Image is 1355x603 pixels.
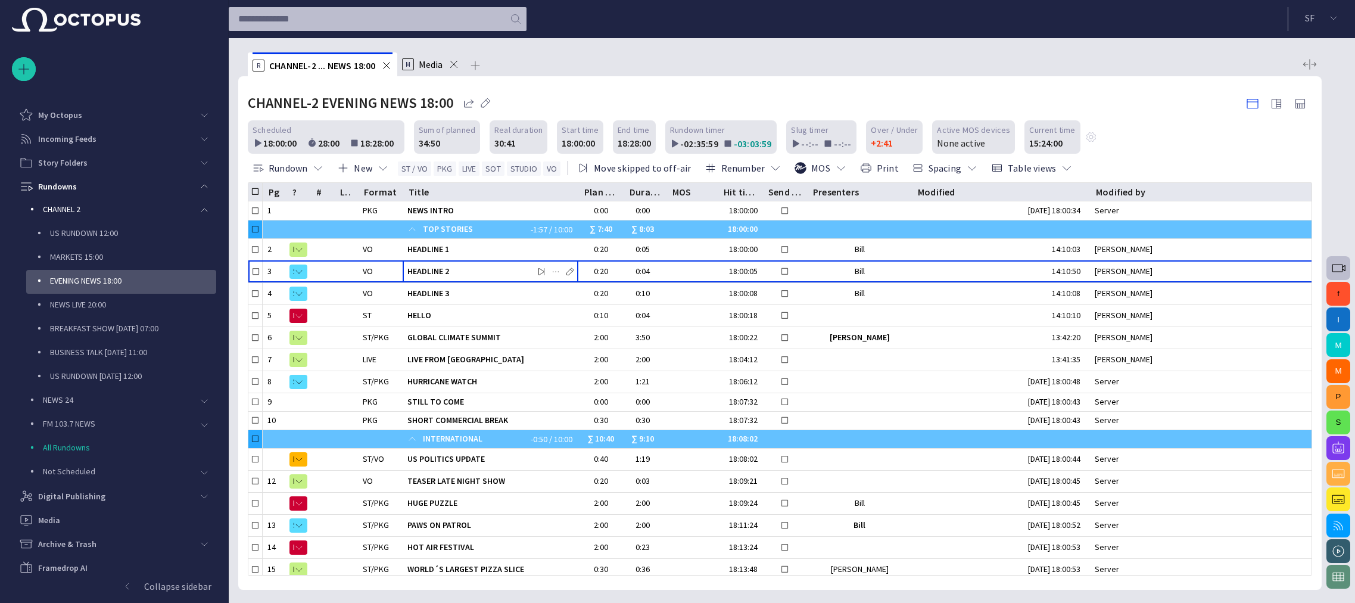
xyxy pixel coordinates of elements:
span: CHANNEL-2 ... NEWS 18:00 [269,60,376,72]
p: Not Scheduled [43,465,192,477]
div: 12 [267,475,282,487]
div: 18:00:00 [722,220,758,238]
span: SHORT COMMERCIAL BREAK [407,415,574,426]
div: 0:04 [636,266,655,277]
span: R [293,564,294,576]
span: S [293,520,294,531]
div: Format [364,186,397,198]
span: R [293,244,294,256]
button: Print [856,157,903,179]
div: Server [1095,520,1124,531]
div: Server [1095,376,1124,387]
div: 9/4 18:00:48 [1028,376,1085,387]
span: HEADLINE 3 [407,288,574,299]
div: 14:10:10 [1052,310,1085,321]
p: Digital Publishing [38,490,105,502]
div: 34:50 [419,136,440,150]
button: Spacing [908,157,982,179]
p: Collapse sidebar [144,579,211,593]
div: WORLD´S LARGEST PIZZA SLICE [407,559,574,580]
div: Fitzgerald [1095,310,1157,321]
div: 0:00 [636,205,655,216]
div: ST/PKG [363,542,389,553]
div: 2:00 [636,498,655,509]
div: US RUNDOWN [DATE] 12:00 [26,365,216,389]
div: 14:10:08 [1052,288,1085,299]
span: Current time [1029,124,1075,136]
div: 0:23 [636,542,655,553]
div: 0:36 [636,564,655,575]
span: PAWS ON PATROL [407,520,574,531]
span: US POLITICS UPDATE [407,453,574,465]
div: Janko [1095,354,1157,365]
div: US POLITICS UPDATE [407,449,574,470]
span: GLOBAL CLIMATE SUMMIT [407,332,574,343]
div: NEWS LIVE 20:00 [26,294,216,318]
div: 18:00:00 [722,244,758,255]
div: Alex [830,332,890,343]
p: NEWS LIVE 20:00 [50,299,216,310]
button: SF [1295,7,1348,29]
div: 18:04:12 [722,354,758,365]
div: 13:42:20 [1052,332,1085,343]
button: Renumber [700,157,786,179]
span: Slug timer [791,124,828,136]
span: -0:50 / 10:00 [529,433,574,445]
div: 18:09:21 [722,475,758,487]
div: Fitzgerald [1095,266,1157,277]
div: 14 [267,542,282,553]
span: N [293,310,294,322]
div: Modified by [1096,186,1145,198]
div: HURRICANE WATCH [407,371,574,393]
span: Media [419,58,443,70]
div: 0:04 [636,310,655,321]
button: Rundown [248,157,328,179]
span: Scheduled [253,124,292,136]
span: Sum of planned [419,124,475,136]
div: SHORT COMMERCIAL BREAK [407,412,574,430]
button: M [1326,333,1350,357]
div: 14:10:03 [1052,244,1085,255]
button: ST / VO [398,161,431,176]
p: All Rundowns [43,442,216,453]
div: 9/4 18:00:45 [1028,475,1085,487]
div: HEADLINE 3 [407,283,574,304]
div: Pg [269,186,279,198]
div: 18:00:08 [722,288,758,299]
span: R [293,354,294,366]
div: 18:13:24 [722,542,758,553]
div: ∑ 10:40 [583,430,619,448]
div: 18:28:00 [360,136,400,150]
div: Lck [340,186,353,198]
div: Bill [812,288,907,299]
div: NEWS INTRO [407,201,574,220]
div: ST/PKG [363,376,389,387]
p: BUSINESS TALK [DATE] 11:00 [50,346,216,358]
div: 9/4 18:00:53 [1028,564,1085,575]
div: 9/4 18:00:34 [1028,205,1085,216]
div: PKG [363,396,378,408]
span: N [293,498,294,509]
div: 0:03 [636,475,655,487]
p: BREAKFAST SHOW [DATE] 07:00 [50,322,216,334]
div: 13:41:35 [1052,354,1085,365]
span: R [293,332,294,344]
div: RCHANNEL-2 ... NEWS 18:00 [248,52,397,76]
div: 18:00:00 [562,136,595,150]
span: HUGE PUZZLE [407,498,574,509]
div: 0:05 [636,244,655,255]
div: Media [12,508,216,532]
div: 18:28:00 [618,136,651,150]
div: 2:00 [583,498,619,509]
span: S [293,376,294,388]
div: VO [363,288,373,299]
div: Presenters [813,186,859,198]
div: Modified [918,186,955,198]
div: 2:00 [636,354,655,365]
div: 18:06:12 [722,376,758,387]
div: 1:19 [636,453,655,465]
span: M [293,453,294,465]
div: 9/4 18:00:44 [1028,453,1085,465]
div: Send to LiveU [768,186,802,198]
span: WORLD´S LARGEST PIZZA SLICE [407,564,574,575]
